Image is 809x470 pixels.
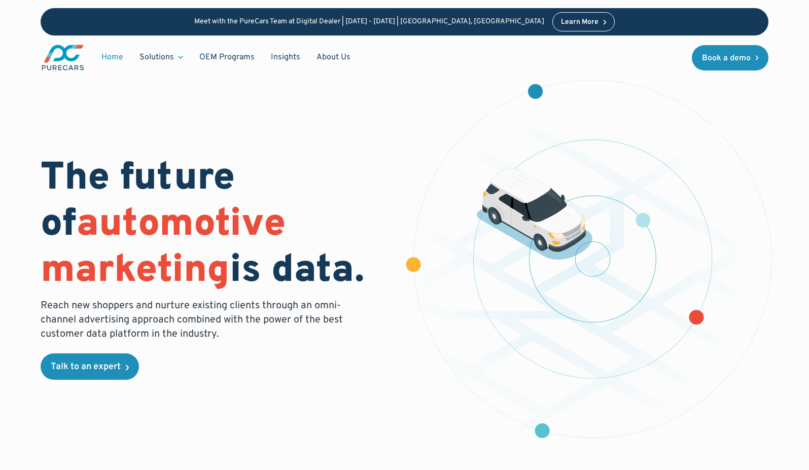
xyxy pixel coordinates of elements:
a: main [41,44,85,71]
a: Learn More [552,12,615,31]
a: Home [93,48,131,67]
a: OEM Programs [191,48,263,67]
span: automotive marketing [41,201,286,296]
a: Talk to an expert [41,353,139,380]
img: purecars logo [41,44,85,71]
p: Meet with the PureCars Team at Digital Dealer | [DATE] - [DATE] | [GEOGRAPHIC_DATA], [GEOGRAPHIC_... [194,18,544,26]
div: Book a demo [702,54,751,62]
div: Solutions [131,48,191,67]
img: illustration of a vehicle [476,168,592,260]
h1: The future of is data. [41,156,393,295]
div: Solutions [139,52,174,63]
a: Book a demo [692,45,769,70]
div: Talk to an expert [51,363,121,372]
a: About Us [308,48,359,67]
p: Reach new shoppers and nurture existing clients through an omni-channel advertising approach comb... [41,299,349,341]
a: Insights [263,48,308,67]
div: Learn More [561,19,599,26]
